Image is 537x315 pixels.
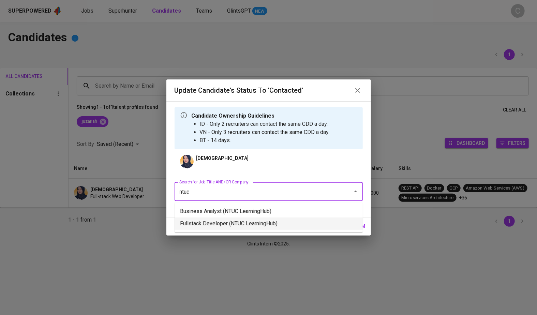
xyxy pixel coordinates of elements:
li: Business Analyst (NTUC LearningHub) [175,205,363,217]
li: Fullstack Developer (NTUC LearningHub) [175,217,363,230]
li: BT - 14 days. [200,136,330,145]
li: VN - Only 3 recruiters can contact the same CDD a day. [200,128,330,136]
p: Candidate Ownership Guidelines [192,112,330,120]
li: ID - Only 2 recruiters can contact the same CDD a day. [200,120,330,128]
button: Close [351,187,360,196]
img: de97cf1e1e9887176206f222485f5f80.jpg [180,155,194,168]
p: [DEMOGRAPHIC_DATA] [196,155,249,162]
h6: Update Candidate's Status to 'Contacted' [175,85,303,96]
